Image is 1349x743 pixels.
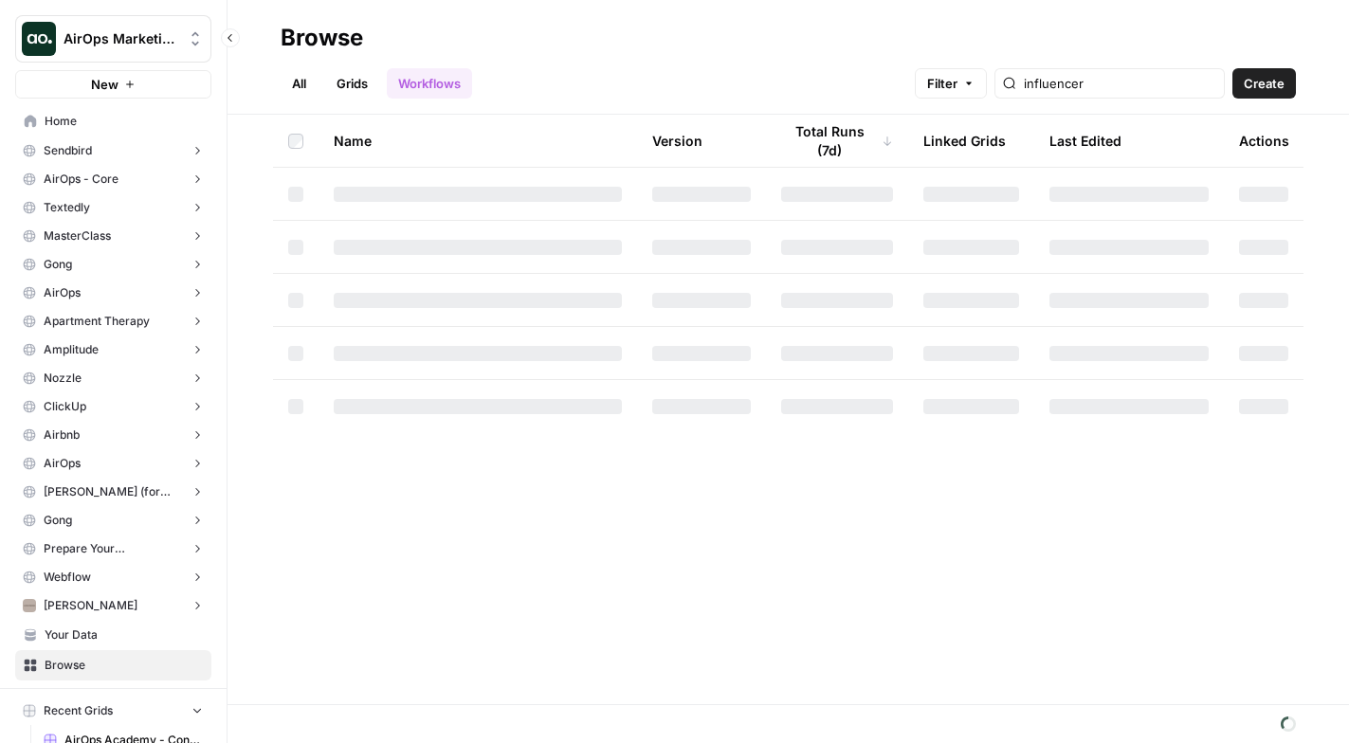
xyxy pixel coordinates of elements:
[652,115,702,167] div: Version
[1232,68,1296,99] button: Create
[64,29,178,48] span: AirOps Marketing
[15,449,211,478] button: AirOps
[927,74,957,93] span: Filter
[15,697,211,725] button: Recent Grids
[325,68,379,99] a: Grids
[781,115,893,167] div: Total Runs (7d)
[44,540,183,557] span: Prepare Your [MEDICAL_DATA]
[44,199,90,216] span: Textedly
[15,506,211,535] button: Gong
[15,70,211,99] button: New
[44,171,118,188] span: AirOps - Core
[44,370,82,387] span: Nozzle
[23,599,36,612] img: vcq8o1fdhj8ez710og1lefwvm578
[15,307,211,335] button: Apartment Therapy
[15,335,211,364] button: Amplitude
[15,591,211,620] button: [PERSON_NAME]
[15,106,211,136] a: Home
[44,142,92,159] span: Sendbird
[1024,74,1216,93] input: Search
[44,455,81,472] span: AirOps
[44,284,81,301] span: AirOps
[923,115,1006,167] div: Linked Grids
[15,279,211,307] button: AirOps
[44,398,86,415] span: ClickUp
[44,512,72,529] span: Gong
[15,15,211,63] button: Workspace: AirOps Marketing
[45,657,203,674] span: Browse
[15,620,211,650] a: Your Data
[22,22,56,56] img: AirOps Marketing Logo
[15,222,211,250] button: MasterClass
[44,426,80,444] span: Airbnb
[15,193,211,222] button: Textedly
[44,569,91,586] span: Webflow
[44,313,150,330] span: Apartment Therapy
[44,597,137,614] span: [PERSON_NAME]
[281,23,363,53] div: Browse
[15,421,211,449] button: Airbnb
[15,364,211,392] button: Nozzle
[15,650,211,680] a: Browse
[1049,115,1121,167] div: Last Edited
[15,165,211,193] button: AirOps - Core
[334,115,622,167] div: Name
[15,535,211,563] button: Prepare Your [MEDICAL_DATA]
[15,392,211,421] button: ClickUp
[1239,115,1289,167] div: Actions
[44,227,111,245] span: MasterClass
[15,250,211,279] button: Gong
[281,68,318,99] a: All
[387,68,472,99] a: Workflows
[91,75,118,94] span: New
[915,68,987,99] button: Filter
[44,483,183,500] span: [PERSON_NAME] (for LinkedIn)
[15,563,211,591] button: Webflow
[44,341,99,358] span: Amplitude
[15,478,211,506] button: [PERSON_NAME] (for LinkedIn)
[45,626,203,643] span: Your Data
[44,256,72,273] span: Gong
[45,113,203,130] span: Home
[15,136,211,165] button: Sendbird
[44,702,113,719] span: Recent Grids
[1244,74,1285,93] span: Create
